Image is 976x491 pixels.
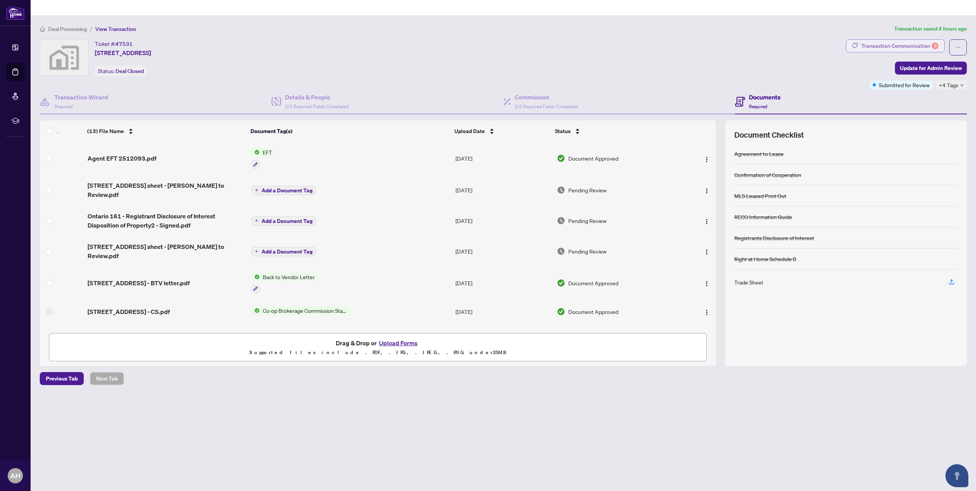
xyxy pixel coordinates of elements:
span: plus [255,249,259,253]
span: 2/2 Required Fields Completed [515,104,578,109]
th: Upload Date [451,120,552,142]
img: Status Icon [251,273,260,281]
span: down [960,83,964,87]
button: Add a Document Tag [251,246,316,256]
button: Status IconEFT [251,148,275,169]
div: RECO Information Guide [734,213,792,221]
li: / [90,24,92,33]
span: Add a Document Tag [262,218,312,224]
img: Document Status [557,307,565,316]
td: [DATE] [452,299,554,324]
img: Logo [704,156,710,163]
span: AH [10,470,20,481]
h4: Documents [749,93,781,102]
img: Logo [704,281,710,287]
button: Logo [701,306,713,318]
span: [STREET_ADDRESS] - BTV letter.pdf [88,278,190,288]
img: logo [6,6,24,20]
td: [DATE] [452,236,554,267]
span: plus [255,188,259,192]
article: Transaction saved 4 hours ago [894,24,967,33]
td: [DATE] [452,267,554,299]
span: +4 Tags [939,81,958,89]
td: [DATE] [452,175,554,205]
span: Required [749,104,767,109]
button: Next Tab [90,372,124,385]
span: Status [555,127,571,135]
th: Document Tag(s) [247,120,451,142]
button: Logo [701,277,713,289]
span: Deal Closed [115,68,144,75]
img: Status Icon [251,306,260,315]
span: Pending Review [568,186,607,194]
span: Pending Review [568,216,607,225]
span: Agent EFT 2512093.pdf [88,154,156,163]
button: Logo [701,215,713,227]
img: Logo [704,188,710,194]
img: Logo [704,249,710,255]
span: Co-op Brokerage Commission Statement [260,306,350,315]
img: svg%3e [40,40,88,76]
span: plus [255,219,259,223]
img: Logo [704,309,710,315]
h4: Commission [515,93,578,102]
span: (13) File Name [87,127,124,135]
button: Add a Document Tag [251,186,316,195]
button: Logo [701,152,713,164]
button: Add a Document Tag [251,216,316,226]
button: Status IconBack to Vendor Letter [251,273,318,293]
h4: Details & People [285,93,348,102]
td: [DATE] [452,142,554,175]
span: Ontario 161 - Registrant Disclosure of Interest Disposition of Property2 - Signed.pdf [88,211,245,230]
button: Add a Document Tag [251,247,316,256]
span: [STREET_ADDRESS] sheet - [PERSON_NAME] to Review.pdf [88,181,245,199]
div: Status: [95,66,147,76]
img: Document Status [557,247,565,255]
span: Document Checklist [734,130,804,140]
div: Registrants Disclosure of Interest [734,234,814,242]
span: View Transaction [95,26,136,33]
span: [STREET_ADDRESS] [95,48,151,57]
td: [DATE] [452,324,554,357]
button: Logo [701,184,713,196]
h4: Transaction Wizard [54,93,108,102]
button: Add a Document Tag [251,185,316,195]
span: [STREET_ADDRESS] - CS.pdf [88,307,170,316]
span: Add a Document Tag [262,249,312,254]
button: Open asap [945,464,968,487]
span: Drag & Drop or [336,338,420,348]
img: Document Status [557,186,565,194]
th: (13) File Name [84,120,247,142]
button: Logo [701,245,713,257]
span: Required [54,104,73,109]
div: Confirmation of Cooperation [734,171,801,179]
p: Supported files include .PDF, .JPG, .JPEG, .PNG under 25 MB [54,348,702,357]
span: Deal Processing [48,26,87,33]
div: Agreement to Lease [734,150,784,158]
div: Ticket #: [95,39,133,48]
span: Submitted for Review [879,81,930,89]
span: Back to Vendor Letter [260,273,318,281]
span: Upload Date [454,127,485,135]
span: Drag & Drop orUpload FormsSupported files include .PDF, .JPG, .JPEG, .PNG under25MB [49,333,706,362]
img: Logo [704,218,710,224]
div: Transaction Communication [861,40,939,52]
span: Document Approved [568,279,618,287]
div: Right at Home Schedule B [734,255,796,263]
span: Previous Tab [46,372,78,385]
span: [STREET_ADDRESS] sheet - [PERSON_NAME] to Review.pdf [88,242,245,260]
div: Trade Sheet [734,278,763,286]
button: Status IconCo-op Brokerage Commission Statement [251,306,350,315]
button: Transaction Communication3 [846,39,945,52]
button: Previous Tab [40,372,84,385]
div: MLS Leased Print Out [734,192,786,200]
span: 47531 [115,41,133,47]
span: Pending Review [568,247,607,255]
img: Document Status [557,154,565,163]
span: ellipsis [955,45,961,50]
img: Document Status [557,279,565,287]
div: 3 [932,42,939,49]
span: 2/2 Required Fields Completed [285,104,348,109]
th: Status [552,120,678,142]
